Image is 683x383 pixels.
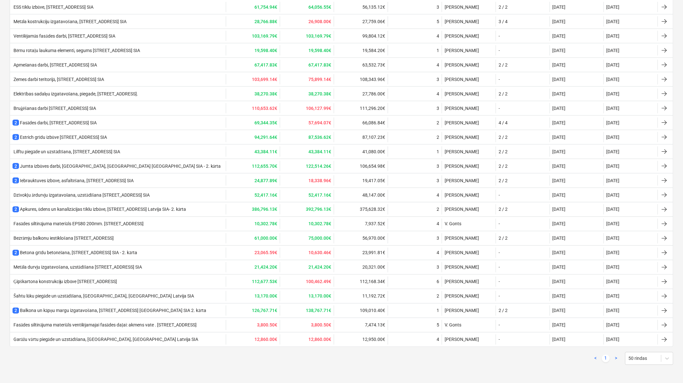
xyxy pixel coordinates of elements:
div: 3 [437,4,439,10]
div: [PERSON_NAME] [442,175,496,186]
span: 2 [13,163,19,169]
b: 19,598.40€ [254,48,277,53]
div: 1 [437,308,439,313]
div: 108,343.96€ [334,74,388,85]
div: 7,474.13€ [334,320,388,330]
div: - [499,265,500,270]
div: - [499,221,500,227]
b: 21,424.20€ [308,265,331,270]
div: 2 [437,207,439,212]
span: 2 [13,250,19,256]
div: 11,192.72€ [334,291,388,301]
div: [DATE] [553,120,566,125]
span: 2 [13,134,19,140]
div: 4 [437,62,439,67]
a: Previous page [592,355,599,362]
div: - [499,337,500,342]
b: 100,462.49€ [306,279,331,284]
div: Elektrības sadalņu izgatavošana, piegade, [STREET_ADDRESS]. [13,91,138,97]
div: Metāla kostrukciju izgatavošana, [STREET_ADDRESS] SIA [13,19,127,24]
div: 87,107.23€ [334,132,388,142]
div: 2 / 2 [499,164,508,169]
div: Dzīvokļu ārdurvju izgatavošana, uzstādīšana [STREET_ADDRESS] SIA [13,192,150,198]
div: [DATE] [553,323,566,328]
div: [DATE] [553,308,566,313]
div: [DATE] [607,279,620,284]
div: - [499,294,500,299]
div: [DATE] [607,265,620,270]
div: 41,080.00€ [334,147,388,157]
div: [DATE] [553,135,566,140]
div: [PERSON_NAME] [442,306,496,316]
b: 103,699.14€ [252,77,277,82]
div: [DATE] [607,178,620,183]
div: Fasādes darbi, [STREET_ADDRESS] SIA [13,120,97,126]
div: Iebrauktuves izbūve, asfaltēšana, [STREET_ADDRESS] SIA [13,177,134,184]
div: [DATE] [553,192,566,198]
div: 1 [437,149,439,154]
div: [DATE] [553,178,566,183]
div: 48,147.00€ [334,190,388,200]
div: 19,584.20€ [334,45,388,56]
div: 56,135.12€ [334,2,388,12]
div: [DATE] [607,120,620,125]
div: [DATE] [553,91,566,96]
b: 12,860.00€ [308,337,331,342]
b: 52,417.16€ [254,192,277,198]
div: 4 [437,250,439,255]
div: [PERSON_NAME] [442,2,496,12]
div: 12,950.00€ [334,334,388,345]
div: [DATE] [607,62,620,67]
div: [PERSON_NAME] [442,45,496,56]
div: [DATE] [553,221,566,227]
span: 2 [13,120,19,126]
div: 6 [437,279,439,284]
b: 138,767.71€ [306,308,331,313]
b: 106,127.99€ [306,106,331,111]
b: 64,056.55€ [308,4,331,10]
b: 67,417.83€ [254,62,277,67]
div: [DATE] [607,4,620,10]
div: [DATE] [553,106,566,111]
div: [DATE] [607,207,620,212]
div: [PERSON_NAME] [442,74,496,85]
div: 3 [437,106,439,111]
div: 2 / 2 [499,178,508,183]
b: 21,424.20€ [254,265,277,270]
div: 99,804.12€ [334,31,388,41]
b: 112,677.53€ [252,279,277,284]
div: 2 / 2 [499,62,508,67]
div: 1 [437,48,439,53]
div: 3 [437,178,439,183]
div: [PERSON_NAME] [442,204,496,215]
div: Apmešanas darbi, [STREET_ADDRESS] SIA [13,62,97,68]
div: [PERSON_NAME] [442,248,496,258]
div: - [499,250,500,255]
div: 5 [437,323,439,328]
div: [DATE] [553,4,566,10]
div: 2 / 2 [499,4,508,10]
b: 87,536.62€ [308,135,331,140]
div: 2 [437,120,439,125]
div: [DATE] [553,19,566,24]
div: 2 / 2 [499,91,508,96]
div: [DATE] [607,149,620,154]
div: [DATE] [607,221,620,227]
div: [DATE] [553,207,566,212]
div: [DATE] [553,77,566,82]
div: - [499,48,500,53]
iframe: Chat Widget [651,352,683,383]
div: Zemes darbi teritorijā, [STREET_ADDRESS] SIA [13,77,104,82]
b: 3,800.50€ [311,323,331,328]
div: - [499,323,500,328]
div: [DATE] [553,250,566,255]
div: [DATE] [607,250,620,255]
span: 2 [13,207,19,212]
b: 103,169.79€ [306,33,331,39]
div: [DATE] [607,48,620,53]
div: [DATE] [607,323,620,328]
div: 106,654.98€ [334,161,388,171]
div: 109,010.40€ [334,306,388,316]
b: 13,170.00€ [308,294,331,299]
div: [DATE] [607,135,620,140]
